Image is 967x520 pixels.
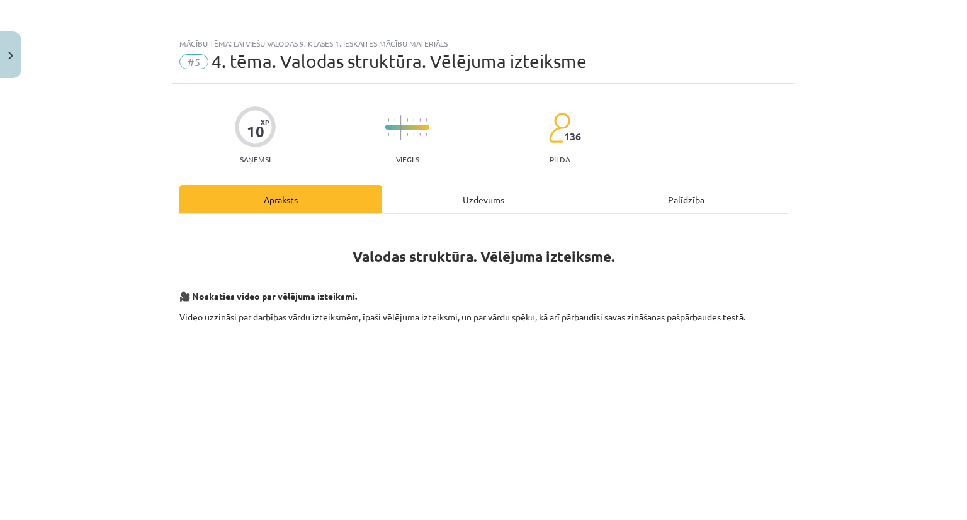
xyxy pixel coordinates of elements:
p: pilda [550,155,570,164]
img: icon-short-line-57e1e144782c952c97e751825c79c345078a6d821885a25fce030b3d8c18986b.svg [394,118,395,122]
img: icon-short-line-57e1e144782c952c97e751825c79c345078a6d821885a25fce030b3d8c18986b.svg [388,118,389,122]
img: icon-short-line-57e1e144782c952c97e751825c79c345078a6d821885a25fce030b3d8c18986b.svg [413,133,414,136]
img: icon-short-line-57e1e144782c952c97e751825c79c345078a6d821885a25fce030b3d8c18986b.svg [413,118,414,122]
p: Video uzzināsi par darbības vārdu izteiksmēm, īpaši vēlējuma izteiksmi, un par vārdu spēku, kā ar... [179,310,788,324]
img: icon-short-line-57e1e144782c952c97e751825c79c345078a6d821885a25fce030b3d8c18986b.svg [407,133,408,136]
img: icon-short-line-57e1e144782c952c97e751825c79c345078a6d821885a25fce030b3d8c18986b.svg [394,133,395,136]
div: Uzdevums [382,185,585,213]
p: Viegls [396,155,419,164]
img: icon-short-line-57e1e144782c952c97e751825c79c345078a6d821885a25fce030b3d8c18986b.svg [426,133,427,136]
span: #5 [179,54,208,69]
div: Apraksts [179,185,382,213]
strong: Valodas struktūra. Vēlējuma izteiksme. [353,247,615,266]
div: Mācību tēma: Latviešu valodas 9. klases 1. ieskaites mācību materiāls [179,39,788,48]
img: icon-long-line-d9ea69661e0d244f92f715978eff75569469978d946b2353a9bb055b3ed8787d.svg [400,115,402,140]
span: 4. tēma. Valodas struktūra. Vēlējuma izteiksme [212,51,587,72]
div: 10 [247,123,264,140]
img: icon-close-lesson-0947bae3869378f0d4975bcd49f059093ad1ed9edebbc8119c70593378902aed.svg [8,52,13,60]
img: icon-short-line-57e1e144782c952c97e751825c79c345078a6d821885a25fce030b3d8c18986b.svg [419,133,421,136]
img: icon-short-line-57e1e144782c952c97e751825c79c345078a6d821885a25fce030b3d8c18986b.svg [388,133,389,136]
div: Palīdzība [585,185,788,213]
img: students-c634bb4e5e11cddfef0936a35e636f08e4e9abd3cc4e673bd6f9a4125e45ecb1.svg [548,112,570,144]
strong: 🎥 Noskaties video par vēlējuma izteiksmi. [179,290,357,302]
img: icon-short-line-57e1e144782c952c97e751825c79c345078a6d821885a25fce030b3d8c18986b.svg [419,118,421,122]
img: icon-short-line-57e1e144782c952c97e751825c79c345078a6d821885a25fce030b3d8c18986b.svg [407,118,408,122]
span: 136 [564,131,581,142]
p: Saņemsi [235,155,276,164]
img: icon-short-line-57e1e144782c952c97e751825c79c345078a6d821885a25fce030b3d8c18986b.svg [426,118,427,122]
span: XP [261,118,269,125]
